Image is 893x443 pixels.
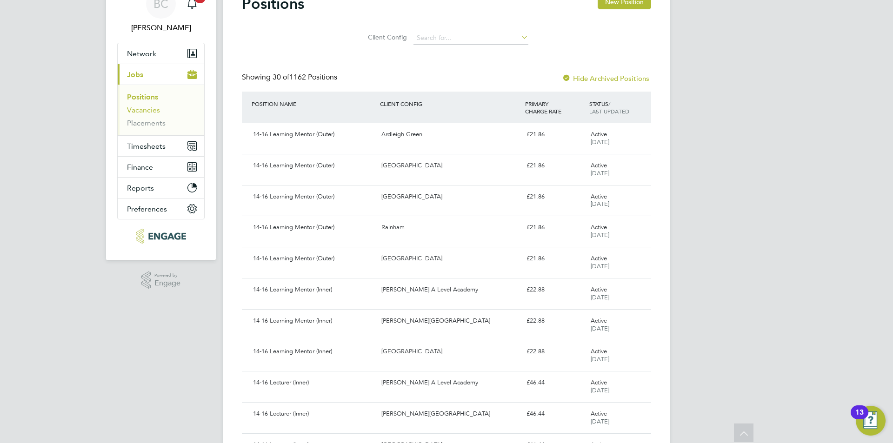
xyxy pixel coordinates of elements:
span: Active [591,130,607,138]
span: Network [127,49,156,58]
div: 14-16 Learning Mentor (Inner) [249,344,378,359]
div: £21.86 [523,158,587,173]
div: £21.86 [523,127,587,142]
span: Engage [154,279,180,287]
div: Jobs [118,85,204,135]
span: Active [591,223,607,231]
span: LAST UPDATED [589,107,629,115]
div: Rainham [378,220,522,235]
div: £22.88 [523,282,587,298]
button: Preferences [118,198,204,219]
div: £46.44 [523,406,587,422]
span: Reports [127,184,154,192]
span: Finance [127,163,153,172]
label: Client Config [365,33,407,41]
span: [DATE] [591,231,609,239]
span: Powered by [154,271,180,279]
div: 14-16 Learning Mentor (Outer) [249,158,378,173]
span: Active [591,161,607,169]
div: 14-16 Lecturer (Inner) [249,375,378,390]
div: [PERSON_NAME][GEOGRAPHIC_DATA] [378,406,522,422]
span: Active [591,192,607,200]
div: Showing [242,73,339,82]
div: 13 [855,412,864,424]
button: Jobs [118,64,204,85]
label: Hide Archived Positions [562,74,649,83]
div: [PERSON_NAME] A Level Academy [378,375,522,390]
span: Preferences [127,205,167,213]
div: Ardleigh Green [378,127,522,142]
a: Placements [127,119,166,127]
span: Active [591,285,607,293]
div: 14-16 Learning Mentor (Outer) [249,189,378,205]
span: 30 of [273,73,289,82]
button: Finance [118,157,204,177]
div: CLIENT CONFIG [378,95,522,112]
div: 14-16 Learning Mentor (Outer) [249,251,378,266]
div: STATUS [587,95,651,119]
div: [GEOGRAPHIC_DATA] [378,344,522,359]
a: Go to home page [117,229,205,244]
span: Active [591,410,607,417]
button: Open Resource Center, 13 new notifications [856,406,886,436]
span: Active [591,378,607,386]
a: Positions [127,93,158,101]
span: [DATE] [591,169,609,177]
span: [DATE] [591,386,609,394]
span: [DATE] [591,417,609,425]
span: [DATE] [591,138,609,146]
span: Jobs [127,70,143,79]
div: [PERSON_NAME] A Level Academy [378,282,522,298]
div: £46.44 [523,375,587,390]
div: [GEOGRAPHIC_DATA] [378,251,522,266]
div: £22.88 [523,313,587,329]
img: henry-blue-logo-retina.png [136,229,186,244]
button: Network [118,43,204,64]
span: Timesheets [127,142,166,151]
span: [DATE] [591,200,609,208]
span: / [608,100,610,107]
div: POSITION NAME [249,95,378,112]
span: 1162 Positions [273,73,337,82]
span: Active [591,317,607,324]
span: [DATE] [591,355,609,363]
input: Search for... [413,32,528,45]
div: 14-16 Learning Mentor (Outer) [249,127,378,142]
div: [PERSON_NAME][GEOGRAPHIC_DATA] [378,313,522,329]
div: 14-16 Learning Mentor (Inner) [249,282,378,298]
span: Active [591,347,607,355]
span: Active [591,254,607,262]
div: [GEOGRAPHIC_DATA] [378,158,522,173]
span: [DATE] [591,324,609,332]
div: £22.88 [523,344,587,359]
a: Vacancies [127,106,160,114]
div: £21.86 [523,251,587,266]
div: [GEOGRAPHIC_DATA] [378,189,522,205]
span: [DATE] [591,293,609,301]
div: 14-16 Lecturer (Inner) [249,406,378,422]
button: Reports [118,178,204,198]
span: [DATE] [591,262,609,270]
div: 14-16 Learning Mentor (Outer) [249,220,378,235]
div: £21.86 [523,220,587,235]
button: Timesheets [118,136,204,156]
div: £21.86 [523,189,587,205]
div: PRIMARY CHARGE RATE [523,95,587,119]
a: Powered byEngage [141,271,181,289]
span: Ben Creasey [117,22,205,33]
div: 14-16 Learning Mentor (Inner) [249,313,378,329]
